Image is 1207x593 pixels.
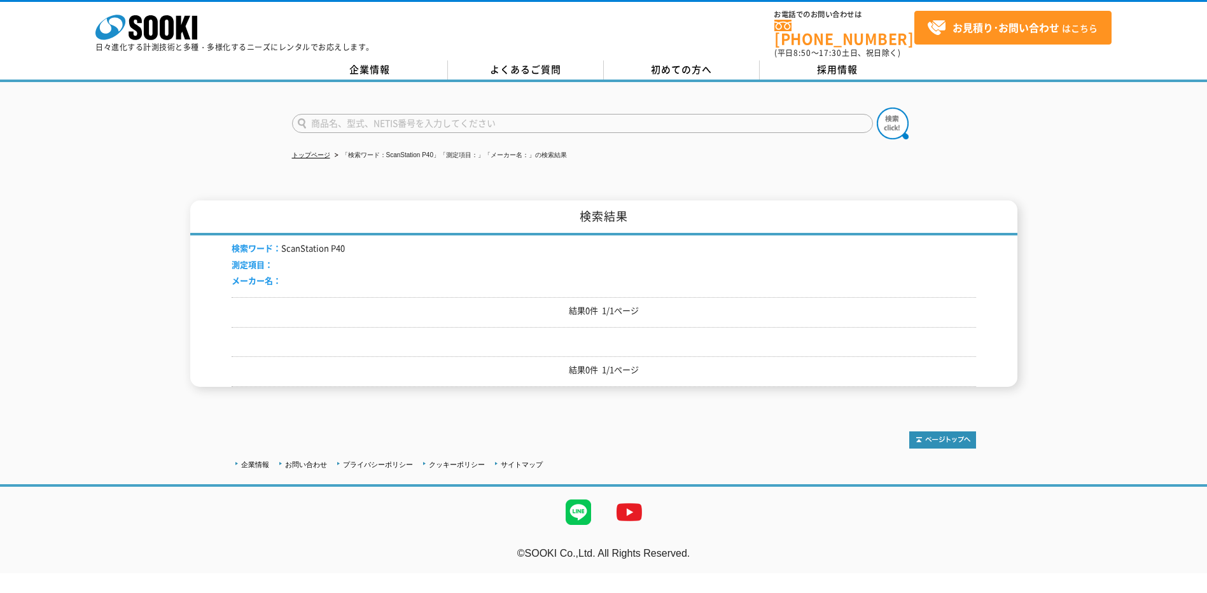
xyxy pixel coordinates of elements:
a: 採用情報 [760,60,916,80]
img: btn_search.png [877,108,909,139]
a: サイトマップ [501,461,543,468]
p: 結果0件 1/1ページ [232,304,976,317]
strong: お見積り･お問い合わせ [952,20,1059,35]
li: ScanStation P40 [232,242,345,255]
a: 企業情報 [241,461,269,468]
a: 企業情報 [292,60,448,80]
a: お問い合わせ [285,461,327,468]
img: YouTube [604,487,655,538]
span: 17:30 [819,47,842,59]
a: お見積り･お問い合わせはこちら [914,11,1112,45]
a: 初めての方へ [604,60,760,80]
img: トップページへ [909,431,976,449]
h1: 検索結果 [190,200,1017,235]
p: 結果0件 1/1ページ [232,363,976,377]
span: 初めての方へ [651,62,712,76]
span: お電話でのお問い合わせは [774,11,914,18]
span: 8:50 [793,47,811,59]
span: 測定項目： [232,258,273,270]
a: プライバシーポリシー [343,461,413,468]
input: 商品名、型式、NETIS番号を入力してください [292,114,873,133]
li: 「検索ワード：ScanStation P40」「測定項目：」「メーカー名：」の検索結果 [332,149,568,162]
img: LINE [553,487,604,538]
a: よくあるご質問 [448,60,604,80]
span: 検索ワード： [232,242,281,254]
a: テストMail [1158,561,1207,571]
p: 日々進化する計測技術と多種・多様化するニーズにレンタルでお応えします。 [95,43,374,51]
a: トップページ [292,151,330,158]
span: メーカー名： [232,274,281,286]
a: クッキーポリシー [429,461,485,468]
span: はこちら [927,18,1098,38]
a: [PHONE_NUMBER] [774,20,914,46]
span: (平日 ～ 土日、祝日除く) [774,47,900,59]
